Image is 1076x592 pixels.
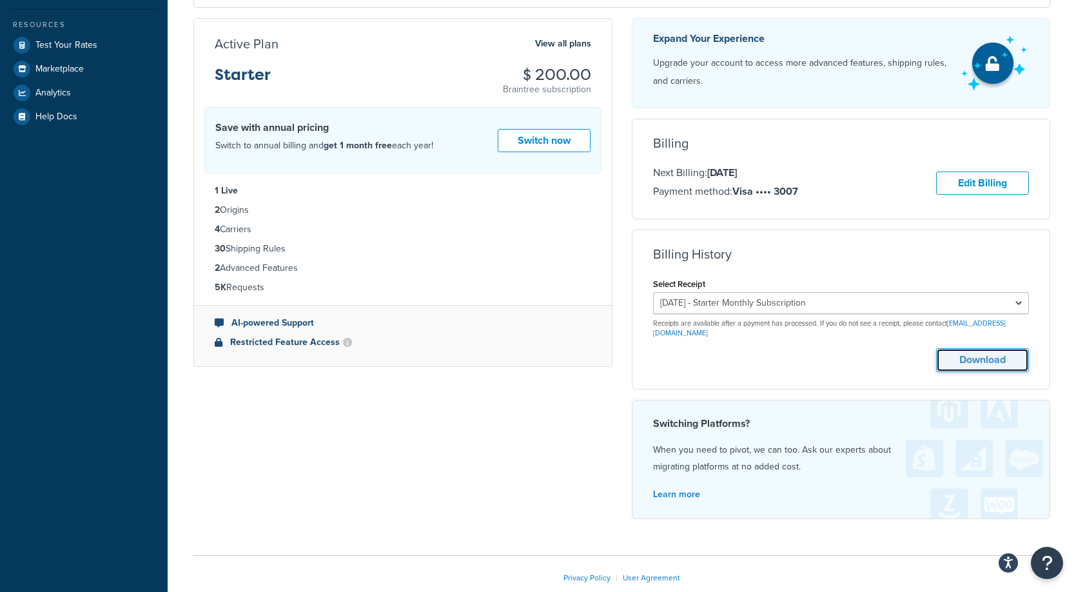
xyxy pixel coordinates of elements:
p: Switch to annual billing and each year! [215,137,433,154]
p: Expand Your Experience [653,30,950,48]
span: Marketplace [35,64,84,75]
h3: Billing [653,136,689,150]
li: Requests [215,281,591,295]
a: Help Docs [10,105,158,128]
a: Switch now [498,129,591,153]
span: Help Docs [35,112,77,123]
li: Restricted Feature Access [215,335,591,350]
a: Learn more [653,488,700,501]
li: Origins [215,203,591,217]
p: Upgrade your account to access more advanced features, shipping rules, and carriers. [653,54,950,90]
strong: get 1 month free [324,139,392,152]
p: Braintree subscription [503,83,591,96]
strong: Visa •••• 3007 [732,184,798,199]
a: User Agreement [623,572,680,584]
a: View all plans [535,35,591,52]
p: When you need to pivot, we can too. Ask our experts about migrating platforms at no added cost. [653,442,1030,475]
h3: Starter [215,66,271,94]
li: Advanced Features [215,261,591,275]
strong: 4 [215,222,220,236]
li: Shipping Rules [215,242,591,256]
h3: $ 200.00 [503,66,591,83]
strong: 1 Live [215,184,238,197]
button: Download [936,348,1029,372]
p: Next Billing: [653,164,798,181]
strong: 5K [215,281,226,294]
button: Open Resource Center [1031,547,1063,579]
a: Edit Billing [936,172,1029,195]
span: Test Your Rates [35,40,97,51]
span: Analytics [35,88,71,99]
a: [EMAIL_ADDRESS][DOMAIN_NAME] [653,318,1006,338]
h3: Active Plan [215,37,279,51]
strong: [DATE] [707,165,737,180]
a: Test Your Rates [10,34,158,57]
li: AI-powered Support [215,316,591,330]
label: Select Receipt [653,279,705,289]
a: Expand Your Experience Upgrade your account to access more advanced features, shipping rules, and... [632,18,1051,108]
a: Marketplace [10,57,158,81]
h4: Save with annual pricing [215,120,433,135]
li: Carriers [215,222,591,237]
a: Privacy Policy [563,572,611,584]
strong: 2 [215,261,220,275]
strong: 2 [215,203,220,217]
strong: 30 [215,242,226,255]
span: | [616,572,618,584]
p: Payment method: [653,183,798,200]
a: Analytics [10,81,158,104]
div: Resources [10,19,158,30]
h3: Billing History [653,247,732,261]
p: Receipts are available after a payment has processed. If you do not see a receipt, please contact [653,319,1030,339]
h4: Switching Platforms? [653,416,1030,431]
